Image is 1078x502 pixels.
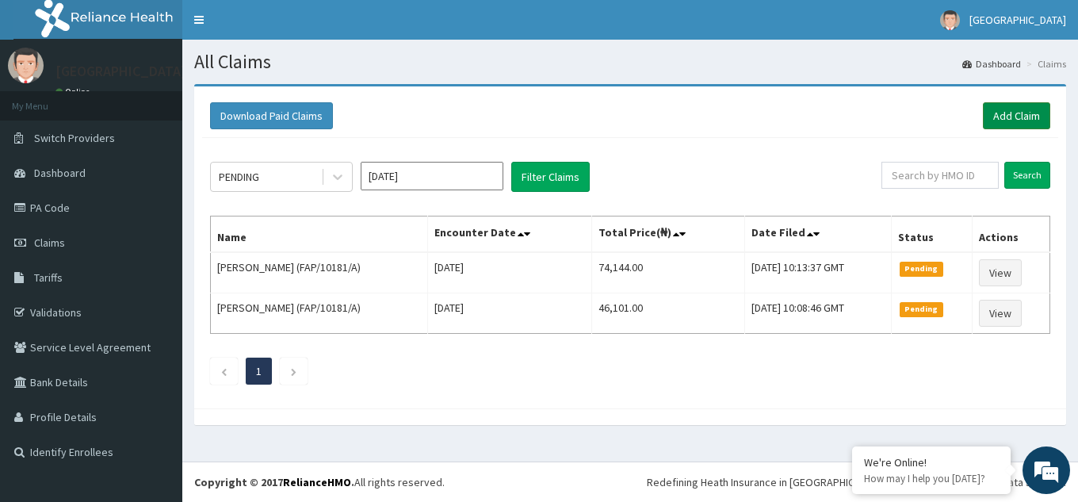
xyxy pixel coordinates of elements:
div: Minimize live chat window [260,8,298,46]
a: RelianceHMO [283,475,351,489]
th: Name [211,217,428,253]
textarea: Type your message and hit 'Enter' [8,334,302,389]
li: Claims [1023,57,1066,71]
img: User Image [8,48,44,83]
td: 46,101.00 [592,293,744,334]
span: Dashboard [34,166,86,180]
td: 74,144.00 [592,252,744,293]
span: Pending [900,262,943,276]
th: Date Filed [744,217,891,253]
td: [DATE] [427,252,591,293]
div: Redefining Heath Insurance in [GEOGRAPHIC_DATA] using Telemedicine and Data Science! [647,474,1066,490]
a: Next page [290,364,297,378]
img: d_794563401_company_1708531726252_794563401 [29,79,64,119]
th: Encounter Date [427,217,591,253]
th: Actions [972,217,1049,253]
td: [PERSON_NAME] (FAP/10181/A) [211,293,428,334]
td: [PERSON_NAME] (FAP/10181/A) [211,252,428,293]
td: [DATE] 10:13:37 GMT [744,252,891,293]
p: How may I help you today? [864,472,999,485]
div: PENDING [219,169,259,185]
span: We're online! [92,150,219,310]
td: [DATE] 10:08:46 GMT [744,293,891,334]
input: Search by HMO ID [881,162,999,189]
a: View [979,300,1022,327]
h1: All Claims [194,52,1066,72]
strong: Copyright © 2017 . [194,475,354,489]
a: View [979,259,1022,286]
footer: All rights reserved. [182,462,1078,502]
a: Page 1 is your current page [256,364,262,378]
span: Switch Providers [34,131,115,145]
span: [GEOGRAPHIC_DATA] [969,13,1066,27]
a: Online [55,86,94,98]
div: We're Online! [864,455,999,469]
button: Download Paid Claims [210,102,333,129]
span: Tariffs [34,270,63,285]
span: Pending [900,302,943,316]
td: [DATE] [427,293,591,334]
a: Dashboard [962,57,1021,71]
th: Status [891,217,972,253]
span: Claims [34,236,65,250]
input: Search [1004,162,1050,189]
th: Total Price(₦) [592,217,744,253]
input: Select Month and Year [361,162,503,190]
div: Chat with us now [82,89,266,109]
button: Filter Claims [511,162,590,192]
a: Add Claim [983,102,1050,129]
p: [GEOGRAPHIC_DATA] [55,64,186,79]
a: Previous page [220,364,227,378]
img: User Image [940,10,960,30]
